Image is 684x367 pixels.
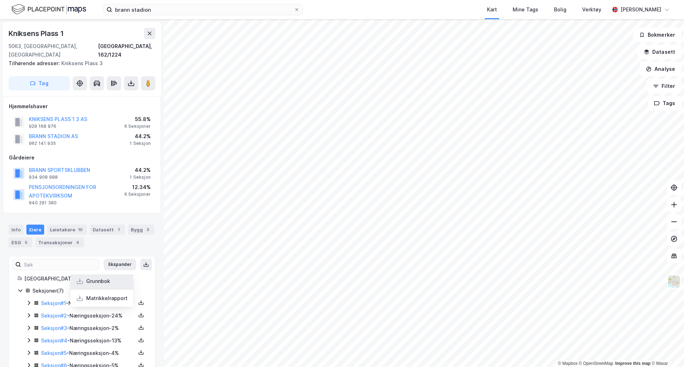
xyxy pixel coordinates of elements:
[647,79,681,93] button: Filter
[29,200,57,206] div: 940 291 380
[41,336,136,345] div: - Næringsseksjon - 13%
[124,183,151,192] div: 12.34%
[130,141,151,146] div: 1 Seksjon
[41,324,136,332] div: - Næringsseksjon - 2%
[124,192,151,197] div: 6 Seksjoner
[22,239,30,246] div: 5
[98,42,155,59] div: [GEOGRAPHIC_DATA], 162/1224
[29,174,58,180] div: 934 908 988
[648,333,684,367] iframe: Chat Widget
[128,225,154,235] div: Bygg
[29,141,56,146] div: 962 141 935
[41,350,67,356] a: Seksjon#5
[41,300,66,306] a: Seksjon#1
[35,237,84,247] div: Transaksjoner
[9,28,65,39] div: Kniksens Plass 1
[86,294,128,303] div: Matrikkelrapport
[667,275,681,288] img: Z
[513,5,538,14] div: Mine Tags
[9,237,32,247] div: ESG
[9,59,150,68] div: Kniksens Plass 3
[41,325,67,331] a: Seksjon#3
[86,277,110,285] div: Grunnbok
[9,153,155,162] div: Gårdeiere
[124,115,151,124] div: 55.8%
[9,42,98,59] div: 5063, [GEOGRAPHIC_DATA], [GEOGRAPHIC_DATA]
[487,5,497,14] div: Kart
[9,102,155,111] div: Hjemmelshaver
[104,259,136,270] button: Ekspander
[11,3,86,16] img: logo.f888ab2527a4732fd821a326f86c7f29.svg
[115,226,122,233] div: 1
[130,132,151,141] div: 44.2%
[633,28,681,42] button: Bokmerker
[144,226,151,233] div: 3
[26,225,44,235] div: Eiere
[32,287,146,295] div: Seksjoner ( 7 )
[130,174,151,180] div: 1 Seksjon
[74,239,81,246] div: 4
[90,225,125,235] div: Datasett
[621,5,661,14] div: [PERSON_NAME]
[41,311,136,320] div: - Næringsseksjon - 24%
[640,62,681,76] button: Analyse
[21,259,99,270] input: Søk
[47,225,87,235] div: Leietakere
[112,4,294,15] input: Søk på adresse, matrikkel, gårdeiere, leietakere eller personer
[558,361,577,366] a: Mapbox
[41,299,136,308] div: - Næringsseksjon - 44%
[24,274,146,283] div: [GEOGRAPHIC_DATA], 162/1224
[582,5,601,14] div: Verktøy
[9,225,24,235] div: Info
[648,96,681,110] button: Tags
[124,124,151,129] div: 6 Seksjoner
[648,333,684,367] div: Kontrollprogram for chat
[9,60,61,66] span: Tilhørende adresser:
[615,361,651,366] a: Improve this map
[554,5,566,14] div: Bolig
[41,337,67,344] a: Seksjon#4
[579,361,613,366] a: OpenStreetMap
[638,45,681,59] button: Datasett
[9,76,70,90] button: Tag
[29,124,56,129] div: 929 168 976
[41,313,67,319] a: Seksjon#2
[41,349,136,357] div: - Næringsseksjon - 4%
[130,166,151,174] div: 44.2%
[77,226,84,233] div: 10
